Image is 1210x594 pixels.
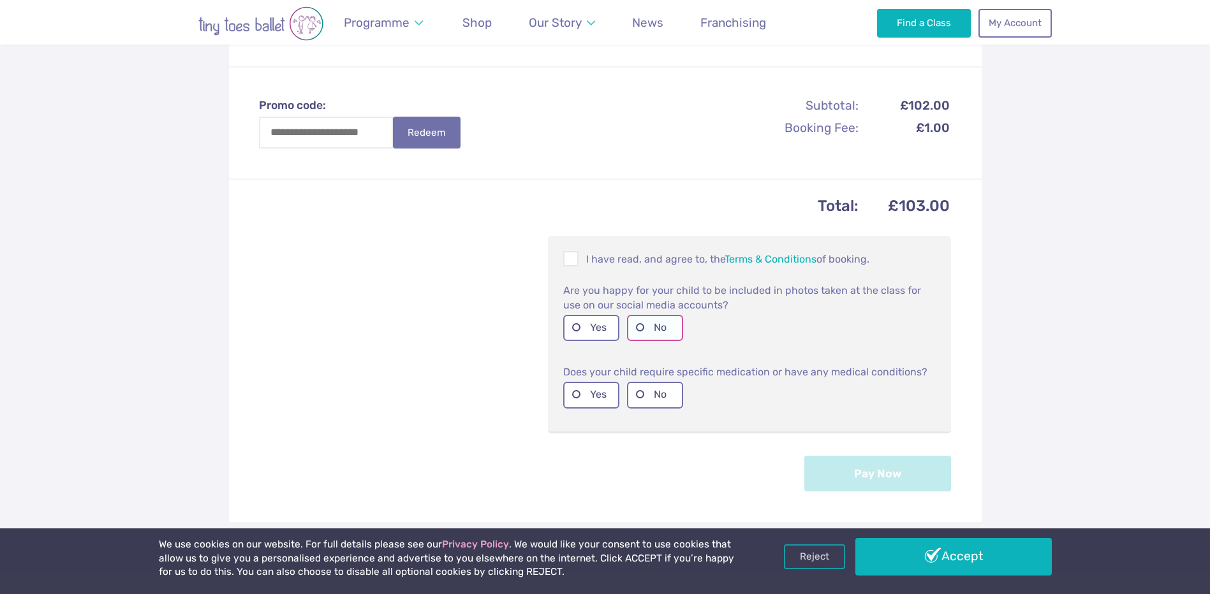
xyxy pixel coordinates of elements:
[522,8,601,38] a: Our Story
[860,117,950,138] td: £1.00
[877,9,971,37] a: Find a Class
[978,9,1051,37] a: My Account
[723,117,859,138] th: Booking Fee:
[338,8,429,38] a: Programme
[159,538,739,579] p: We use cookies on our website. For full details please see our . We would like your consent to us...
[563,315,619,341] label: Yes
[855,538,1052,575] a: Accept
[259,98,473,113] label: Promo code:
[260,193,860,219] th: Total:
[563,364,936,379] p: Does your child require specific medication or have any medical conditions?
[632,15,663,30] span: News
[462,15,492,30] span: Shop
[860,95,950,116] td: £102.00
[627,315,683,341] label: No
[529,15,582,30] span: Our Story
[159,6,363,41] img: tiny toes ballet
[563,251,936,266] p: I have read, and agree to, the of booking.
[627,382,683,408] label: No
[695,8,772,38] a: Franchising
[393,117,461,148] button: Redeem
[563,382,619,408] label: Yes
[344,15,409,30] span: Programme
[860,193,950,219] td: £103.00
[723,95,859,116] th: Subtotal:
[442,539,509,550] a: Privacy Policy
[725,253,816,265] a: Terms & Conditions
[457,8,498,38] a: Shop
[563,283,936,312] p: Are you happy for your child to be included in photos taken at the class for use on our social me...
[626,8,670,38] a: News
[700,15,766,30] span: Franchising
[784,544,845,569] a: Reject
[804,456,951,491] button: Pay Now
